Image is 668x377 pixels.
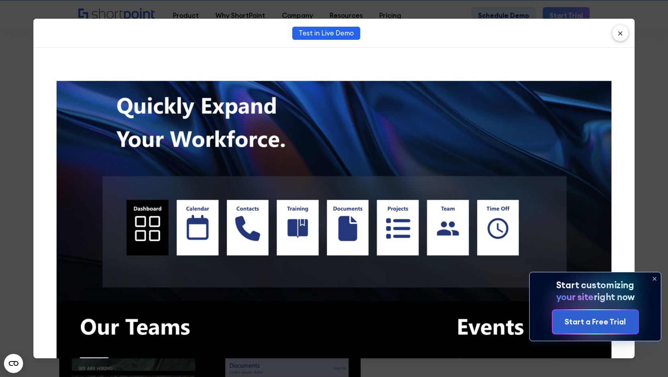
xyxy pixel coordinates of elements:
button: Open CMP widget [4,354,23,373]
button: × [612,25,628,41]
a: Test in Live Demo [292,27,360,40]
div: Start a Free Trial [565,316,626,327]
a: Start a Free Trial [553,310,638,334]
iframe: Chat Widget [628,339,668,377]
